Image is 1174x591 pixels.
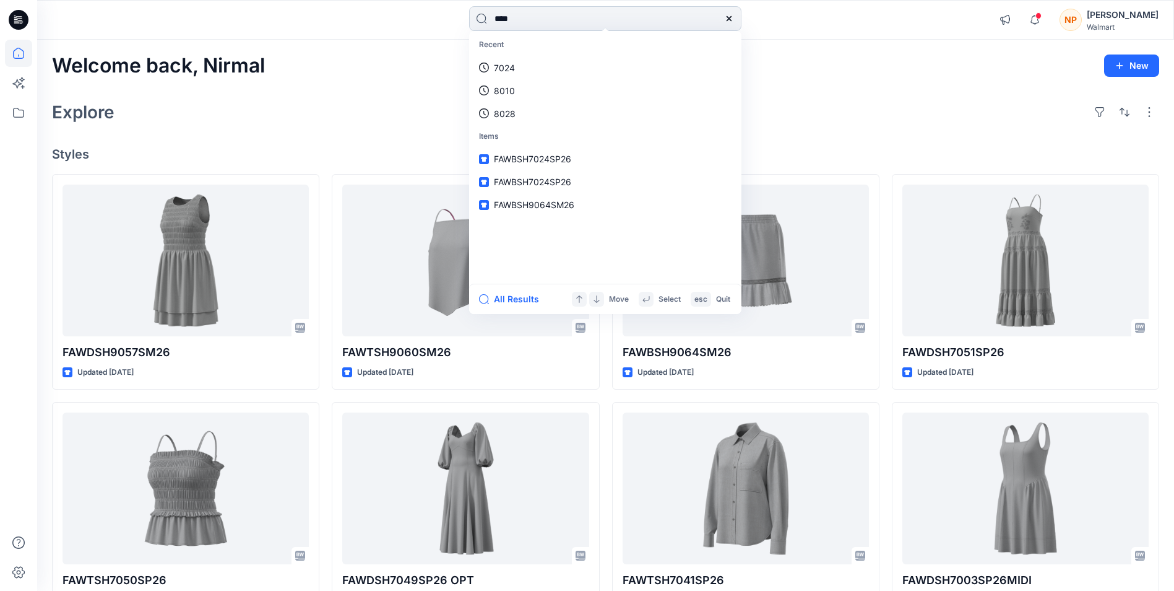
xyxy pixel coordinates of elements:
[479,292,547,307] button: All Results
[472,56,739,79] a: 7024
[494,61,515,74] p: 7024
[494,154,571,164] span: FAWBSH7024SP26
[52,147,1159,162] h4: Styles
[1087,7,1159,22] div: [PERSON_NAME]
[902,572,1149,589] p: FAWDSH7003SP26MIDI
[658,293,681,306] p: Select
[63,413,309,564] a: FAWTSH7050SP26
[472,33,739,56] p: Recent
[63,344,309,361] p: FAWDSH9057SM26
[63,185,309,336] a: FAWDSH9057SM26
[623,572,869,589] p: FAWTSH7041SP26
[494,84,515,97] p: 8010
[77,366,134,379] p: Updated [DATE]
[52,55,265,77] h2: Welcome back, Nirmal
[623,185,869,336] a: FAWBSH9064SM26
[342,344,589,361] p: FAWTSH9060SM26
[472,170,739,193] a: FAWBSH7024SP26
[472,147,739,170] a: FAWBSH7024SP26
[623,413,869,564] a: FAWTSH7041SP26
[1104,55,1159,77] button: New
[637,366,694,379] p: Updated [DATE]
[342,413,589,564] a: FAWDSH7049SP26 OPT
[63,572,309,589] p: FAWTSH7050SP26
[472,193,739,216] a: FAWBSH9064SM26
[623,344,869,361] p: FAWBSH9064SM26
[716,293,730,306] p: Quit
[472,102,739,125] a: 8028
[609,293,629,306] p: Move
[1087,22,1159,32] div: Walmart
[472,79,739,102] a: 8010
[902,185,1149,336] a: FAWDSH7051SP26
[494,107,516,120] p: 8028
[472,125,739,148] p: Items
[917,366,973,379] p: Updated [DATE]
[52,102,114,122] h2: Explore
[1060,9,1082,31] div: NP
[902,344,1149,361] p: FAWDSH7051SP26
[494,199,574,210] span: FAWBSH9064SM26
[694,293,707,306] p: esc
[342,185,589,336] a: FAWTSH9060SM26
[342,572,589,589] p: FAWDSH7049SP26 OPT
[357,366,413,379] p: Updated [DATE]
[902,413,1149,564] a: FAWDSH7003SP26MIDI
[494,177,571,187] span: FAWBSH7024SP26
